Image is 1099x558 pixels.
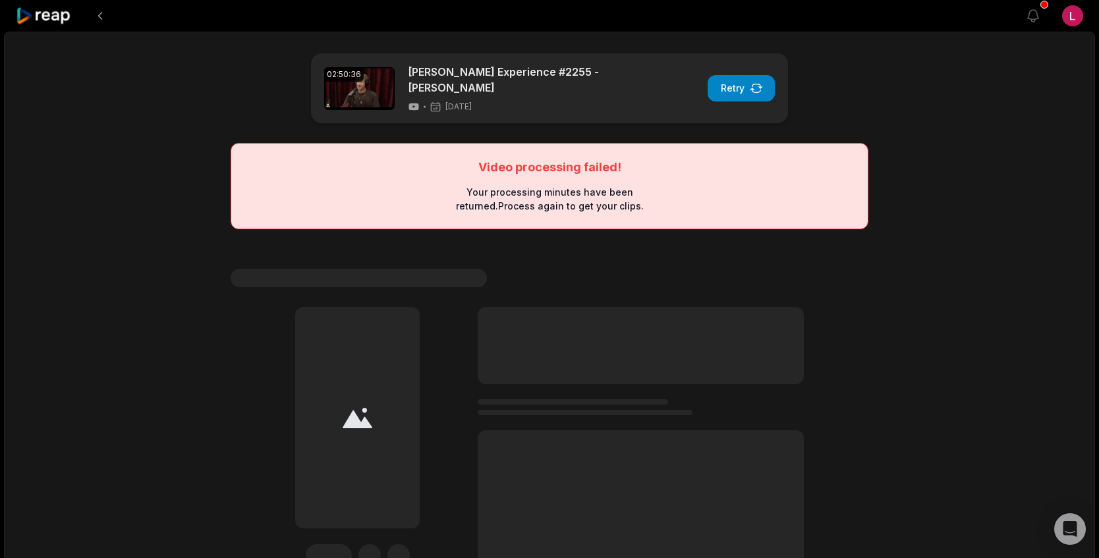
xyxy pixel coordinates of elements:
a: [PERSON_NAME] Experience #2255 - [PERSON_NAME] [408,64,635,96]
button: Retry [708,75,775,101]
div: Video processing failed! [478,159,621,175]
span: #1 Lorem ipsum dolor sit amet consecteturs [231,269,487,287]
span: [DATE] [445,101,472,112]
div: Open Intercom Messenger [1054,513,1086,545]
div: Your processing minutes have been returned. Process again to get your clips. [454,185,646,213]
